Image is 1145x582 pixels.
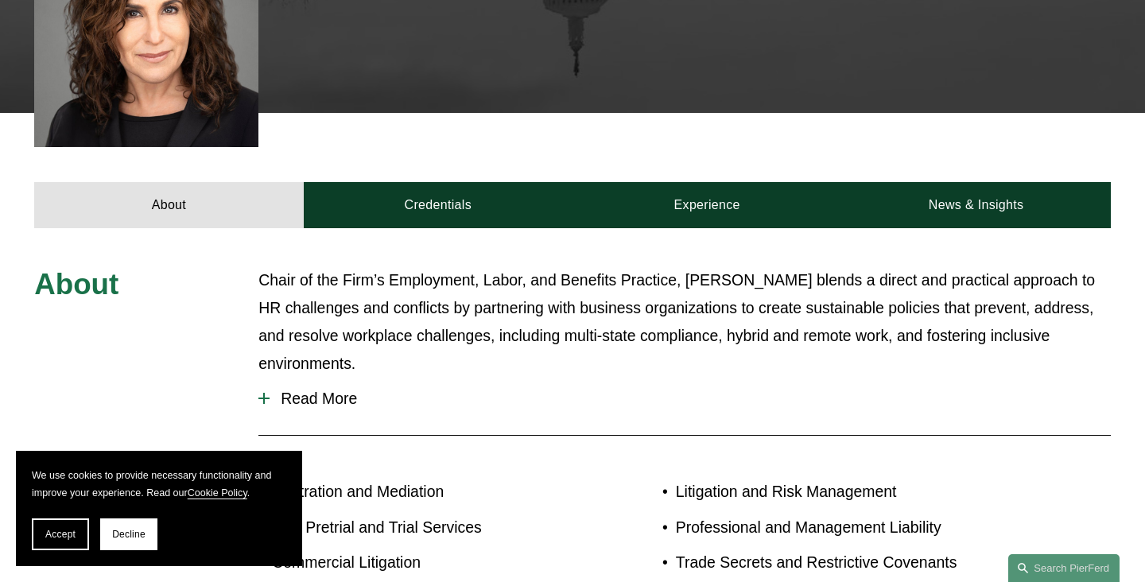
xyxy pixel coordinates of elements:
p: Civil Pretrial and Trial Services [272,514,572,541]
a: Cookie Policy [188,487,247,499]
span: Decline [112,529,146,540]
p: Professional and Management Liability [676,514,1021,541]
a: News & Insights [841,182,1110,228]
a: Search this site [1008,554,1120,582]
span: About [34,268,118,301]
a: Experience [572,182,841,228]
span: Read More [270,390,1111,408]
p: Arbitration and Mediation [272,478,572,506]
button: Accept [32,518,89,550]
p: Trade Secrets and Restrictive Covenants [676,549,1021,576]
span: Accept [45,529,76,540]
p: Chair of the Firm’s Employment, Labor, and Benefits Practice, [PERSON_NAME] blends a direct and p... [258,266,1111,378]
section: Cookie banner [16,451,302,566]
button: Decline [100,518,157,550]
a: About [34,182,303,228]
a: Credentials [304,182,572,228]
button: Read More [258,378,1111,420]
p: Commercial Litigation [272,549,572,576]
p: We use cookies to provide necessary functionality and improve your experience. Read our . [32,467,286,502]
p: Litigation and Risk Management [676,478,1021,506]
